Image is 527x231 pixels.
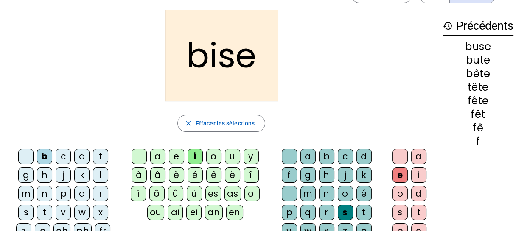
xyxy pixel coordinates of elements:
[411,167,426,183] div: i
[205,186,221,201] div: es
[443,55,513,65] div: bute
[300,149,316,164] div: a
[205,205,223,220] div: an
[37,186,52,201] div: n
[319,167,334,183] div: h
[443,69,513,79] div: bête
[37,149,52,164] div: b
[443,96,513,106] div: fête
[18,186,34,201] div: m
[443,136,513,147] div: f
[37,167,52,183] div: h
[188,167,203,183] div: é
[224,186,241,201] div: as
[93,149,108,164] div: f
[300,167,316,183] div: g
[411,205,426,220] div: t
[93,186,108,201] div: r
[149,186,165,201] div: ô
[168,205,183,220] div: ai
[356,167,372,183] div: k
[18,167,34,183] div: g
[411,149,426,164] div: a
[338,167,353,183] div: j
[443,21,453,31] mat-icon: history
[356,149,372,164] div: d
[147,205,164,220] div: ou
[319,186,334,201] div: n
[392,205,408,220] div: s
[392,186,408,201] div: o
[356,186,372,201] div: é
[319,205,334,220] div: r
[74,167,90,183] div: k
[443,17,513,36] h3: Précédents
[74,149,90,164] div: d
[165,10,278,101] h2: bise
[37,205,52,220] div: t
[187,186,202,201] div: ü
[338,205,353,220] div: s
[282,186,297,201] div: l
[74,186,90,201] div: q
[244,167,259,183] div: î
[185,120,192,127] mat-icon: close
[300,205,316,220] div: q
[443,109,513,120] div: fêt
[177,115,265,132] button: Effacer les sélections
[282,167,297,183] div: f
[443,82,513,92] div: tête
[206,167,221,183] div: ê
[356,205,372,220] div: t
[338,186,353,201] div: o
[282,205,297,220] div: p
[93,167,108,183] div: l
[169,167,184,183] div: è
[338,149,353,164] div: c
[188,149,203,164] div: i
[56,186,71,201] div: p
[244,186,260,201] div: oi
[18,205,34,220] div: s
[244,149,259,164] div: y
[56,205,71,220] div: v
[93,205,108,220] div: x
[411,186,426,201] div: d
[226,205,243,220] div: en
[319,149,334,164] div: b
[225,167,240,183] div: ë
[300,186,316,201] div: m
[150,167,165,183] div: â
[196,118,255,128] span: Effacer les sélections
[206,149,221,164] div: o
[131,186,146,201] div: ï
[443,42,513,52] div: buse
[150,149,165,164] div: a
[443,123,513,133] div: fê
[168,186,183,201] div: û
[56,149,71,164] div: c
[186,205,202,220] div: ei
[74,205,90,220] div: w
[169,149,184,164] div: e
[132,167,147,183] div: à
[392,167,408,183] div: e
[56,167,71,183] div: j
[225,149,240,164] div: u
